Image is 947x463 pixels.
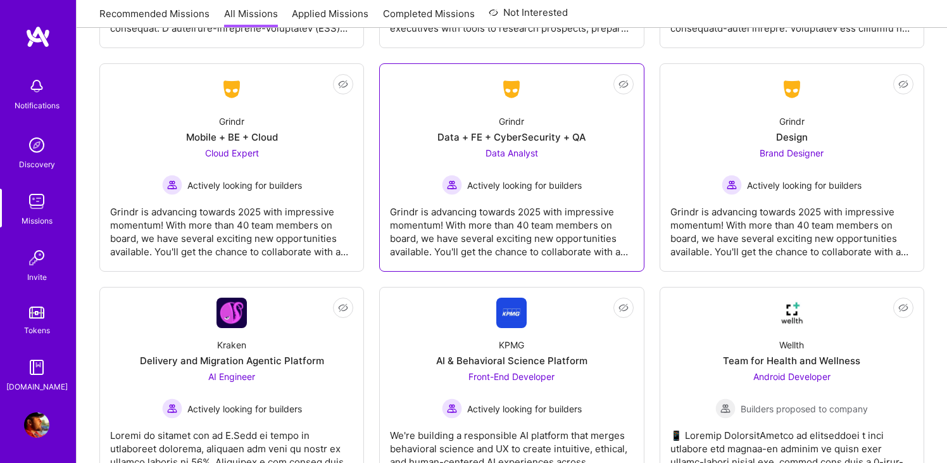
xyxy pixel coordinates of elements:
img: Builders proposed to company [715,398,736,419]
img: Company Logo [496,78,527,101]
div: Wellth [779,338,804,352]
img: Company Logo [777,298,807,328]
i: icon EyeClosed [618,303,629,313]
div: Grindr is advancing towards 2025 with impressive momentum! With more than 40 team members on boar... [390,195,633,258]
div: Kraken [217,338,246,352]
div: Invite [27,270,47,284]
i: icon EyeClosed [618,79,629,89]
div: Grindr [779,115,805,128]
div: Design [776,130,808,144]
img: Actively looking for builders [162,398,182,419]
span: Actively looking for builders [187,402,302,415]
span: Android Developer [753,371,831,382]
div: Team for Health and Wellness [723,354,860,367]
img: teamwork [24,189,49,214]
img: Actively looking for builders [442,398,462,419]
a: All Missions [224,7,278,28]
img: guide book [24,355,49,380]
img: logo [25,25,51,48]
div: Notifications [15,99,60,112]
img: Actively looking for builders [722,175,742,195]
img: Company Logo [496,298,527,328]
a: Company LogoGrindrData + FE + CyberSecurity + QAData Analyst Actively looking for buildersActivel... [390,74,633,261]
i: icon EyeClosed [898,303,908,313]
span: Front-End Developer [468,371,555,382]
span: Cloud Expert [205,148,259,158]
a: Recommended Missions [99,7,210,28]
span: Actively looking for builders [467,402,582,415]
a: Company LogoGrindrDesignBrand Designer Actively looking for buildersActively looking for builders... [670,74,913,261]
img: Actively looking for builders [162,175,182,195]
i: icon EyeClosed [338,303,348,313]
div: Grindr [499,115,524,128]
a: Applied Missions [292,7,368,28]
div: Tokens [24,324,50,337]
div: KPMG [499,338,524,352]
span: Actively looking for builders [467,179,582,192]
img: Company Logo [777,78,807,101]
span: Builders proposed to company [741,402,868,415]
div: Grindr is advancing towards 2025 with impressive momentum! With more than 40 team members on boar... [670,195,913,258]
img: Company Logo [216,298,247,328]
img: tokens [29,307,44,319]
div: AI & Behavioral Science Platform [436,354,587,367]
span: Actively looking for builders [747,179,862,192]
i: icon EyeClosed [898,79,908,89]
span: Data Analyst [486,148,538,158]
img: Actively looking for builders [442,175,462,195]
span: Brand Designer [760,148,824,158]
div: Mobile + BE + Cloud [186,130,278,144]
a: User Avatar [21,412,53,438]
div: Data + FE + CyberSecurity + QA [437,130,586,144]
div: Grindr [219,115,244,128]
div: Discovery [19,158,55,171]
a: Company LogoGrindrMobile + BE + CloudCloud Expert Actively looking for buildersActively looking f... [110,74,353,261]
i: icon EyeClosed [338,79,348,89]
img: Invite [24,245,49,270]
span: Actively looking for builders [187,179,302,192]
span: AI Engineer [208,371,255,382]
a: Not Interested [489,5,568,28]
img: discovery [24,132,49,158]
a: Completed Missions [383,7,475,28]
div: Delivery and Migration Agentic Platform [140,354,324,367]
div: Missions [22,214,53,227]
div: Grindr is advancing towards 2025 with impressive momentum! With more than 40 team members on boar... [110,195,353,258]
div: [DOMAIN_NAME] [6,380,68,393]
img: bell [24,73,49,99]
img: User Avatar [24,412,49,438]
img: Company Logo [216,78,247,101]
